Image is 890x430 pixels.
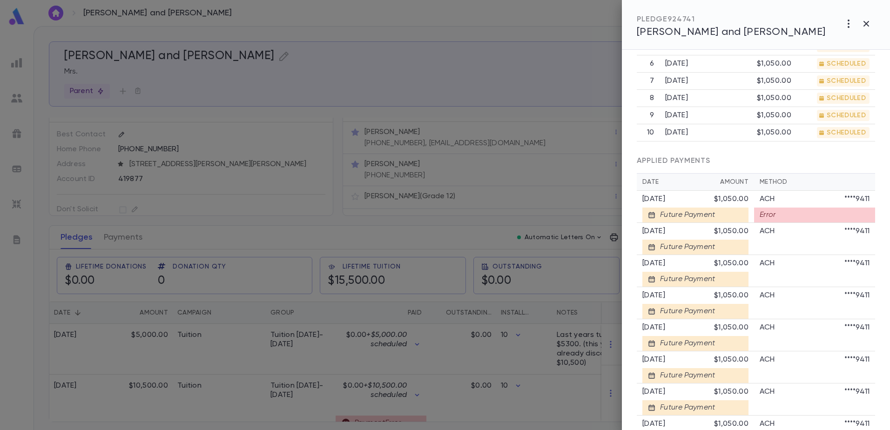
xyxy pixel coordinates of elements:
div: [DATE] [642,259,714,268]
div: Error [754,208,875,222]
div: Future Payment [655,275,715,284]
div: [DATE] [642,419,714,429]
th: 10 [637,124,660,141]
td: [DATE] [660,55,728,73]
th: 9 [637,107,660,124]
div: Future Payment [655,371,715,380]
div: $1,050.00 [714,259,748,268]
div: PLEDGE 924741 [637,15,826,24]
td: $1,050.00 [728,73,797,90]
div: [DATE] [642,323,714,332]
div: $1,050.00 [714,419,748,429]
div: $1,050.00 [714,355,748,364]
th: Method [754,174,875,191]
td: [DATE] [660,73,728,90]
div: Future Payment [655,339,715,348]
th: 6 [637,55,660,73]
span: APPLIED PAYMENTS [637,157,710,165]
div: $1,050.00 [714,291,748,300]
th: 7 [637,73,660,90]
div: Future Payment [655,403,715,412]
div: $1,050.00 [714,323,748,332]
td: [DATE] [660,90,728,107]
td: $1,050.00 [728,55,797,73]
td: [DATE] [660,124,728,141]
p: ACH [760,387,775,396]
div: [DATE] [642,355,714,364]
span: [PERSON_NAME] and [PERSON_NAME] [637,27,826,37]
p: ACH [760,259,775,268]
div: [DATE] [642,227,714,236]
td: $1,050.00 [728,90,797,107]
div: Date [642,178,720,186]
p: ACH [760,291,775,300]
div: $1,050.00 [714,195,748,204]
td: $1,050.00 [728,107,797,124]
div: $1,050.00 [714,227,748,236]
span: SCHEDULED [823,94,870,102]
p: ACH [760,419,775,429]
span: SCHEDULED [823,112,870,119]
p: ACH [760,227,775,236]
div: Amount [720,178,748,186]
td: $1,050.00 [728,124,797,141]
p: ACH [760,355,775,364]
div: [DATE] [642,291,714,300]
div: Future Payment [655,210,715,220]
div: $1,050.00 [714,387,748,396]
span: SCHEDULED [823,77,870,85]
th: 8 [637,90,660,107]
div: Future Payment [655,242,715,252]
p: ACH [754,195,775,204]
div: [DATE] [642,387,714,396]
span: SCHEDULED [823,60,870,67]
td: [DATE] [660,107,728,124]
p: ACH [760,323,775,332]
div: Future Payment [655,307,715,316]
div: [DATE] [642,195,714,204]
span: SCHEDULED [823,129,870,136]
